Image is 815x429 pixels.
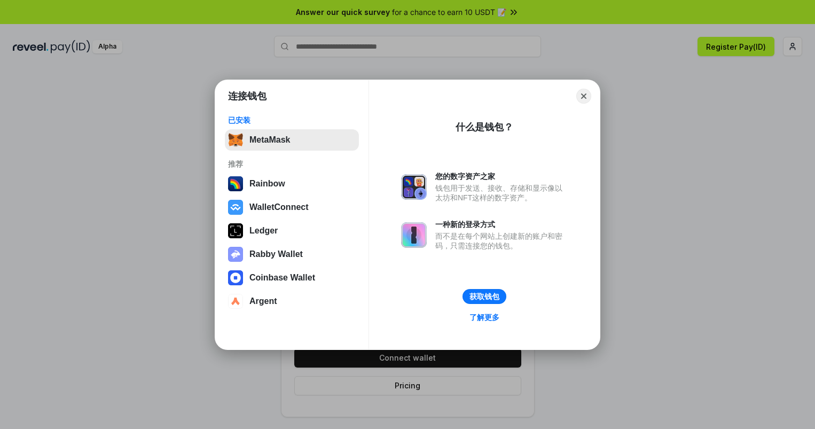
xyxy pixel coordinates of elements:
div: MetaMask [249,135,290,145]
img: svg+xml,%3Csvg%20width%3D%2228%22%20height%3D%2228%22%20viewBox%3D%220%200%2028%2028%22%20fill%3D... [228,270,243,285]
div: 获取钱包 [469,292,499,301]
button: Rabby Wallet [225,244,359,265]
div: 推荐 [228,159,356,169]
div: 一种新的登录方式 [435,220,568,229]
div: 已安装 [228,115,356,125]
div: 了解更多 [469,313,499,322]
button: Rainbow [225,173,359,194]
div: 什么是钱包？ [456,121,513,134]
img: svg+xml,%3Csvg%20width%3D%2228%22%20height%3D%2228%22%20viewBox%3D%220%200%2028%2028%22%20fill%3D... [228,200,243,215]
div: 您的数字资产之家 [435,171,568,181]
button: WalletConnect [225,197,359,218]
button: Argent [225,291,359,312]
div: WalletConnect [249,202,309,212]
div: Rainbow [249,179,285,189]
img: svg+xml,%3Csvg%20xmlns%3D%22http%3A%2F%2Fwww.w3.org%2F2000%2Fsvg%22%20fill%3D%22none%22%20viewBox... [228,247,243,262]
img: svg+xml,%3Csvg%20width%3D%22120%22%20height%3D%22120%22%20viewBox%3D%220%200%20120%20120%22%20fil... [228,176,243,191]
img: svg+xml,%3Csvg%20width%3D%2228%22%20height%3D%2228%22%20viewBox%3D%220%200%2028%2028%22%20fill%3D... [228,294,243,309]
div: Ledger [249,226,278,236]
button: 获取钱包 [463,289,506,304]
button: Close [576,89,591,104]
div: Rabby Wallet [249,249,303,259]
button: Coinbase Wallet [225,267,359,288]
div: 而不是在每个网站上创建新的账户和密码，只需连接您的钱包。 [435,231,568,251]
button: MetaMask [225,129,359,151]
div: 钱包用于发送、接收、存储和显示像以太坊和NFT这样的数字资产。 [435,183,568,202]
div: Coinbase Wallet [249,273,315,283]
a: 了解更多 [463,310,506,324]
h1: 连接钱包 [228,90,267,103]
img: svg+xml,%3Csvg%20xmlns%3D%22http%3A%2F%2Fwww.w3.org%2F2000%2Fsvg%22%20fill%3D%22none%22%20viewBox... [401,222,427,248]
img: svg+xml,%3Csvg%20fill%3D%22none%22%20height%3D%2233%22%20viewBox%3D%220%200%2035%2033%22%20width%... [228,132,243,147]
button: Ledger [225,220,359,241]
img: svg+xml,%3Csvg%20xmlns%3D%22http%3A%2F%2Fwww.w3.org%2F2000%2Fsvg%22%20fill%3D%22none%22%20viewBox... [401,174,427,200]
div: Argent [249,297,277,306]
img: svg+xml,%3Csvg%20xmlns%3D%22http%3A%2F%2Fwww.w3.org%2F2000%2Fsvg%22%20width%3D%2228%22%20height%3... [228,223,243,238]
